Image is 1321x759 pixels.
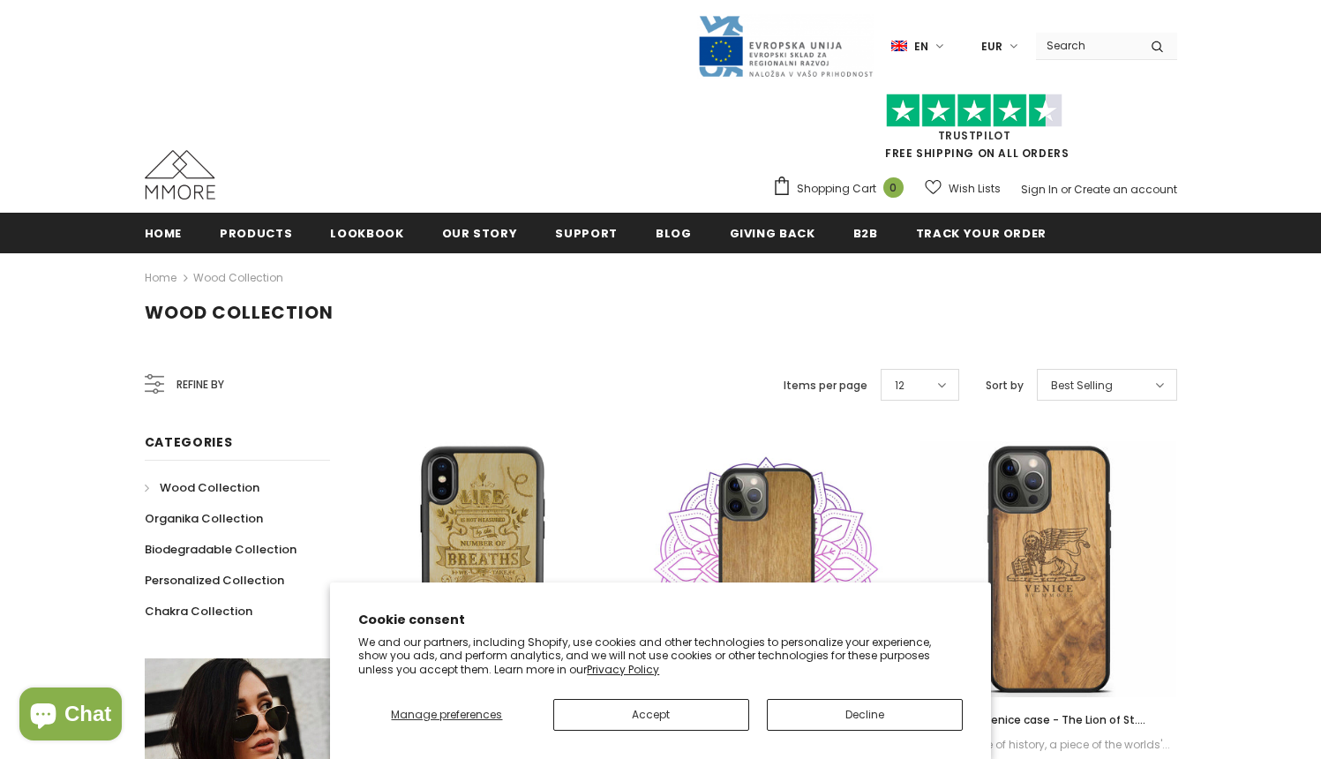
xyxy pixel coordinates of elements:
span: Biodegradable Collection [145,541,296,558]
a: B2B [853,213,878,252]
div: Own a piece of history, a piece of the worlds'... [920,735,1176,755]
a: Biodegradable Collection [145,534,296,565]
a: Track your order [916,213,1047,252]
a: Wood Collection [145,472,259,503]
span: FREE SHIPPING ON ALL ORDERS [772,101,1177,161]
span: Organika Collection [145,510,263,527]
h2: Cookie consent [358,611,963,629]
a: Lookbook [330,213,403,252]
a: Sign In [1021,182,1058,197]
button: Decline [767,699,963,731]
a: Trustpilot [938,128,1011,143]
inbox-online-store-chat: Shopify online store chat [14,688,127,745]
button: Accept [553,699,749,731]
a: Home [145,267,176,289]
span: Wish Lists [949,180,1001,198]
a: Home [145,213,183,252]
span: Our Story [442,225,518,242]
span: Categories [145,433,233,451]
span: B2B [853,225,878,242]
label: Items per page [784,377,867,395]
span: 0 [883,177,904,198]
a: Personalized Collection [145,565,284,596]
button: Manage preferences [358,699,535,731]
a: Create an account [1074,182,1177,197]
a: Privacy Policy [587,662,659,677]
span: Refine by [176,375,224,395]
img: Javni Razpis [697,14,874,79]
span: Wood Collection [160,479,259,496]
a: support [555,213,618,252]
span: support [555,225,618,242]
img: i-lang-1.png [891,39,907,54]
a: Wish Lists [925,173,1001,204]
span: or [1061,182,1071,197]
a: Shopping Cart 0 [772,176,912,202]
a: The Venice case - The Lion of St. [PERSON_NAME] with the lettering [920,710,1176,730]
span: Home [145,225,183,242]
a: Our Story [442,213,518,252]
span: Products [220,225,292,242]
span: Track your order [916,225,1047,242]
a: Blog [656,213,692,252]
span: Blog [656,225,692,242]
span: Shopping Cart [797,180,876,198]
span: Wood Collection [145,300,334,325]
img: MMORE Cases [145,150,215,199]
span: Personalized Collection [145,572,284,589]
a: Javni Razpis [697,38,874,53]
a: Products [220,213,292,252]
p: We and our partners, including Shopify, use cookies and other technologies to personalize your ex... [358,635,963,677]
span: The Venice case - The Lion of St. [PERSON_NAME] with the lettering [956,712,1145,747]
input: Search Site [1036,33,1137,58]
a: Chakra Collection [145,596,252,627]
span: Chakra Collection [145,603,252,620]
span: Giving back [730,225,815,242]
span: Manage preferences [391,707,502,722]
span: 12 [895,377,904,395]
span: Lookbook [330,225,403,242]
a: Giving back [730,213,815,252]
a: Organika Collection [145,503,263,534]
a: Wood Collection [193,270,283,285]
span: en [914,38,928,56]
label: Sort by [986,377,1024,395]
img: Trust Pilot Stars [886,94,1062,128]
span: EUR [981,38,1002,56]
span: Best Selling [1051,377,1113,395]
